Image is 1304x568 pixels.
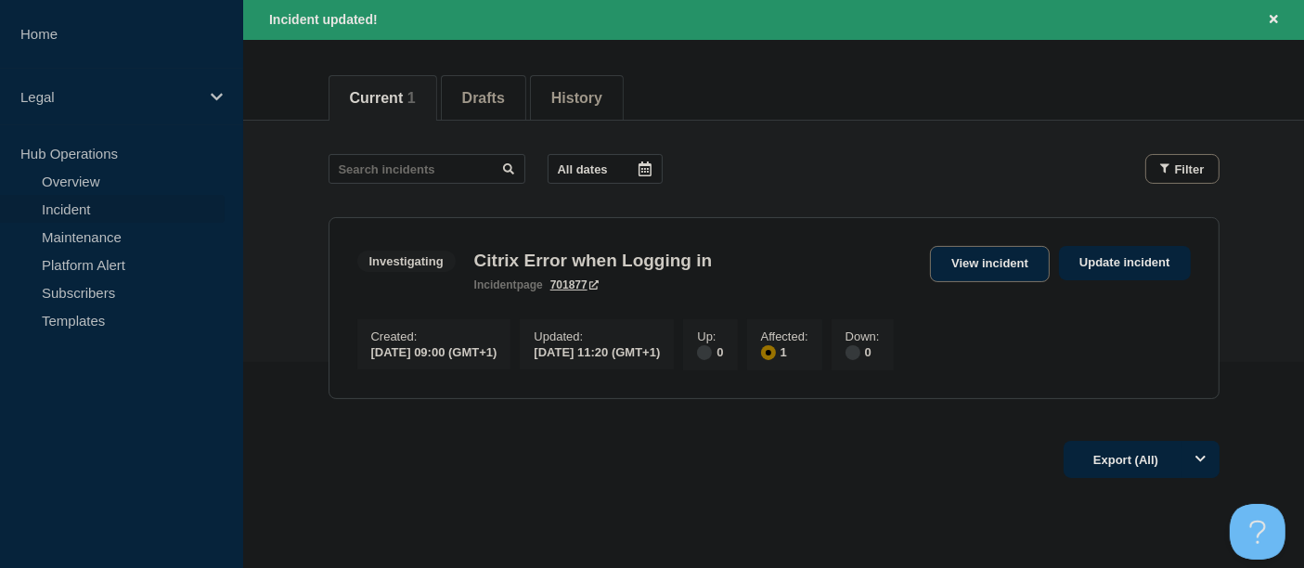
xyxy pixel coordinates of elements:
p: Legal [20,89,199,105]
div: affected [761,345,776,360]
button: Export (All) [1064,441,1220,478]
span: 1 [407,90,416,106]
p: Updated : [534,329,660,343]
p: All dates [558,162,608,176]
h3: Citrix Error when Logging in [474,251,713,271]
span: incident [474,278,517,291]
div: 1 [761,343,808,360]
div: disabled [846,345,860,360]
p: Down : [846,329,880,343]
button: History [551,90,602,107]
span: Investigating [357,251,456,272]
button: Close banner [1262,9,1285,31]
span: Filter [1175,162,1205,176]
div: disabled [697,345,712,360]
button: Drafts [462,90,505,107]
p: Affected : [761,329,808,343]
button: All dates [548,154,663,184]
span: Incident updated! [269,12,378,27]
button: Filter [1145,154,1220,184]
div: [DATE] 09:00 (GMT+1) [371,343,497,359]
a: View incident [930,246,1050,282]
div: 0 [846,343,880,360]
iframe: Help Scout Beacon - Open [1230,504,1285,560]
a: Update incident [1059,246,1191,280]
div: [DATE] 11:20 (GMT+1) [534,343,660,359]
p: Created : [371,329,497,343]
button: Current 1 [350,90,416,107]
a: 701877 [550,278,599,291]
button: Options [1182,441,1220,478]
p: Up : [697,329,723,343]
input: Search incidents [329,154,525,184]
div: 0 [697,343,723,360]
p: page [474,278,543,291]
